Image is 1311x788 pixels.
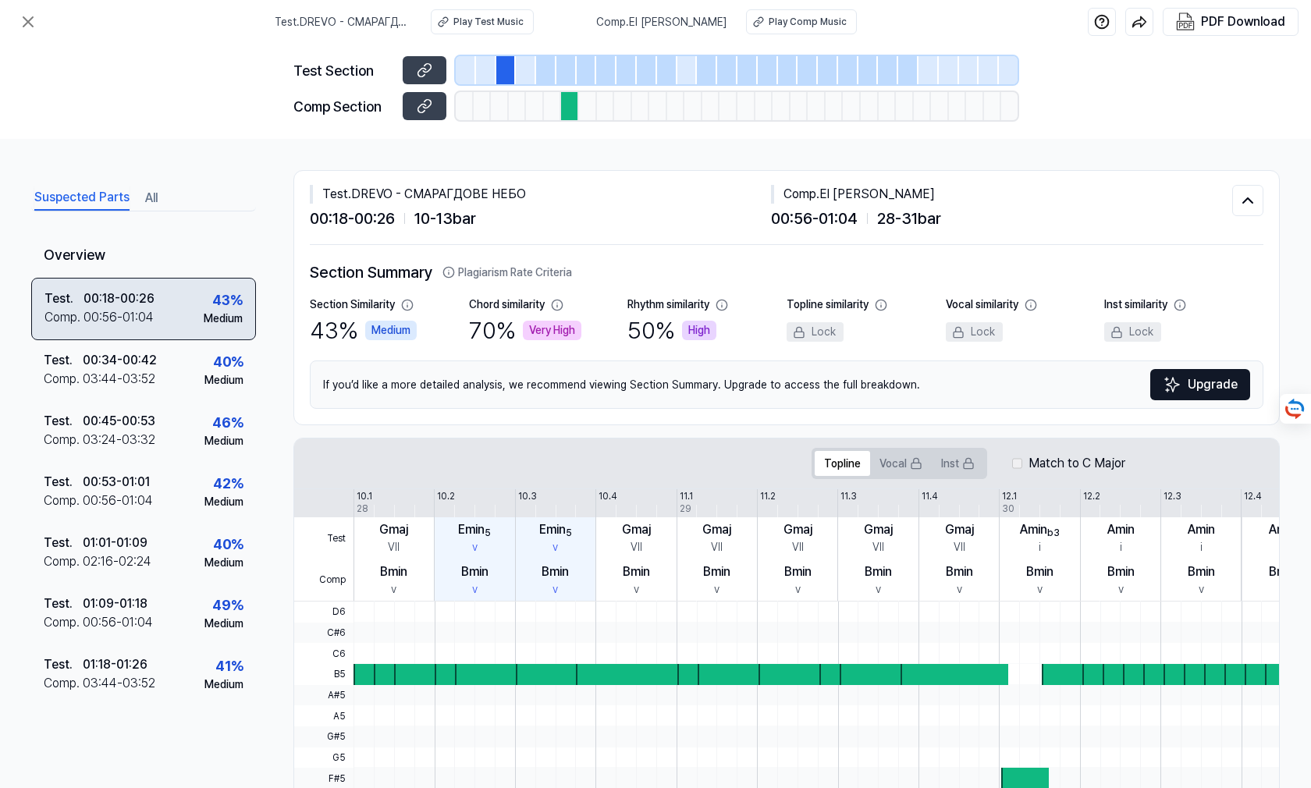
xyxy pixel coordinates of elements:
[294,517,354,559] span: Test
[294,623,354,644] span: C#6
[566,527,572,538] sub: 5
[83,552,151,571] div: 02:16 - 02:24
[1200,539,1203,556] div: i
[1029,454,1125,473] label: Match to C Major
[310,296,395,313] div: Section Similarity
[1188,563,1215,581] div: Bmin
[932,451,984,476] button: Inst
[946,563,973,581] div: Bmin
[623,563,650,581] div: Bmin
[83,351,157,370] div: 00:34 - 00:42
[1020,520,1060,539] div: Amin
[44,492,83,510] div: Comp .
[1150,369,1250,400] button: Upgrade
[294,602,354,623] span: D6
[864,520,893,539] div: Gmaj
[204,494,243,510] div: Medium
[946,322,1003,342] div: Lock
[310,185,771,204] div: Test . DREVO - СМАРАГДОВЕ НЕБО
[771,185,1232,204] div: Comp . El [PERSON_NAME]
[83,308,154,327] div: 00:56 - 01:04
[784,563,812,581] div: Bmin
[922,489,938,503] div: 11.4
[379,520,408,539] div: Gmaj
[83,473,150,492] div: 00:53 - 01:01
[44,289,83,308] div: Test .
[1094,14,1110,30] img: help
[204,676,243,693] div: Medium
[44,674,83,693] div: Comp .
[1188,520,1215,539] div: Amin
[310,261,1263,284] h2: Section Summary
[44,613,83,632] div: Comp .
[703,563,730,581] div: Bmin
[388,539,400,556] div: VII
[83,534,147,552] div: 01:01 - 01:09
[294,685,354,706] span: A#5
[760,489,776,503] div: 11.2
[945,520,974,539] div: Gmaj
[711,539,723,556] div: VII
[469,296,545,313] div: Chord similarity
[83,492,153,510] div: 00:56 - 01:04
[1002,502,1014,516] div: 30
[472,539,478,556] div: v
[1047,527,1060,538] sub: b3
[876,581,881,598] div: v
[634,581,639,598] div: v
[1107,563,1135,581] div: Bmin
[437,489,455,503] div: 10.2
[461,563,489,581] div: Bmin
[275,14,412,30] span: Test . DREVO - СМАРАГДОВЕ НЕБО
[83,674,155,693] div: 03:44 - 03:52
[44,534,83,552] div: Test .
[865,563,892,581] div: Bmin
[44,351,83,370] div: Test .
[523,321,581,340] div: Very High
[44,431,83,449] div: Comp .
[485,527,491,538] sub: 5
[380,563,407,581] div: Bmin
[539,520,572,539] div: Emin
[627,296,709,313] div: Rhythm similarity
[783,520,812,539] div: Gmaj
[204,555,243,571] div: Medium
[357,489,372,503] div: 10.1
[357,502,368,516] div: 28
[44,655,83,674] div: Test .
[310,313,417,348] div: 43 %
[870,451,932,476] button: Vocal
[310,360,1263,409] div: If you’d like a more detailed analysis, we recommend viewing Section Summary. Upgrade to access t...
[954,539,965,556] div: VII
[431,9,534,34] button: Play Test Music
[552,581,558,598] div: v
[294,747,354,768] span: G5
[957,581,962,598] div: v
[213,534,243,555] div: 40 %
[1104,322,1161,342] div: Lock
[872,539,884,556] div: VII
[1002,489,1017,503] div: 12.1
[391,581,396,598] div: v
[83,370,155,389] div: 03:44 - 03:52
[442,264,572,281] button: Plagiarism Rate Criteria
[1199,581,1204,598] div: v
[702,520,731,539] div: Gmaj
[215,655,243,676] div: 41 %
[787,296,869,313] div: Topline similarity
[1150,369,1250,400] a: SparklesUpgrade
[1026,563,1053,581] div: Bmin
[1039,539,1041,556] div: i
[1120,539,1122,556] div: i
[1269,563,1296,581] div: Bmin
[294,664,354,685] span: B5
[1104,296,1167,313] div: Inst similarity
[204,433,243,449] div: Medium
[145,186,158,211] button: All
[213,351,243,372] div: 40 %
[552,539,558,556] div: v
[1201,12,1285,32] div: PDF Download
[44,308,83,327] div: Comp .
[518,489,537,503] div: 10.3
[83,431,155,449] div: 03:24 - 03:32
